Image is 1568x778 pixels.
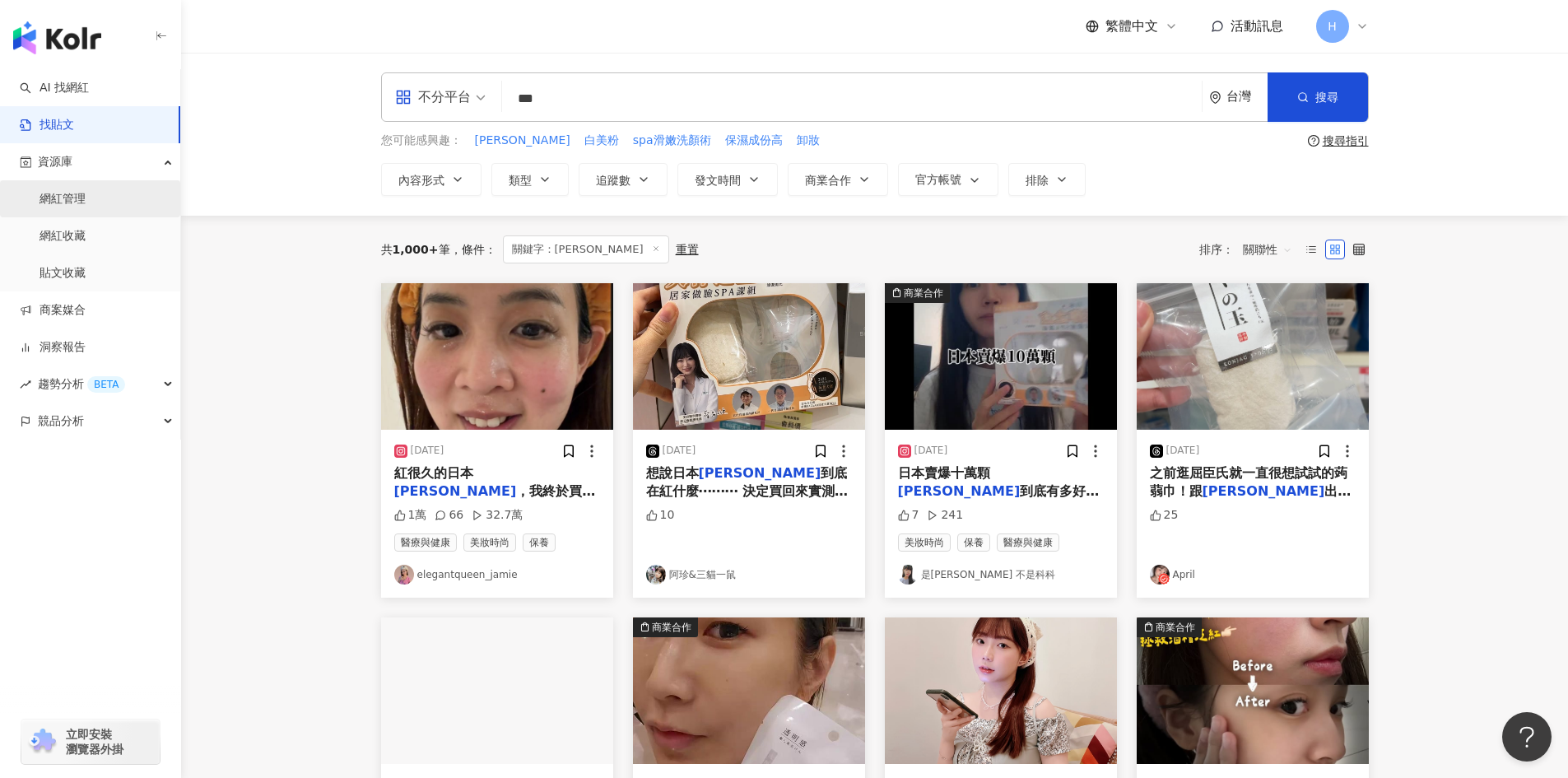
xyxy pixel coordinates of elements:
span: 內容形式 [398,174,444,187]
span: 追蹤數 [596,174,630,187]
img: logo [13,21,101,54]
button: 類型 [491,163,569,196]
div: 7 [898,507,919,524]
span: 保養 [957,533,990,552]
button: 內容形式 [381,163,482,196]
span: 繁體中文 [1105,17,1158,35]
div: 66 [435,507,463,524]
span: 關鍵字：[PERSON_NAME] [503,235,669,263]
div: [DATE] [914,444,948,458]
button: [PERSON_NAME] [474,132,571,150]
span: 搜尋 [1315,91,1338,104]
span: 到底在紅什麼⋯⋯⋯ 決定買回來實測這個BA真的嚇到了🤯 [646,465,849,518]
a: chrome extension立即安裝 瀏覽器外掛 [21,720,160,764]
div: 商業合作 [904,285,943,301]
span: 美妝時尚 [898,533,951,552]
span: 官方帳號 [915,173,961,186]
span: 醫療與健康 [394,533,457,552]
button: 白美粉 [584,132,620,150]
button: 商業合作 [1137,617,1369,764]
img: KOL Avatar [646,565,666,585]
span: 發文時間 [695,174,741,187]
span: 競品分析 [38,403,84,440]
span: 醫療與健康 [997,533,1059,552]
div: 台灣 [1226,90,1268,104]
button: 保濕成份高 [724,132,784,150]
a: 商案媒合 [20,302,86,319]
span: 美妝時尚 [463,533,516,552]
a: 網紅管理 [40,191,86,207]
mark: [PERSON_NAME] [898,483,1021,499]
button: 排除 [1008,163,1086,196]
div: BETA [87,376,125,393]
span: 日本賣爆十萬顆 [898,465,990,481]
span: 保養 [523,533,556,552]
span: 之前逛屈臣氏就一直很想試試的蒟蒻巾！跟 [1150,465,1347,499]
button: 追蹤數 [579,163,668,196]
span: spa滑嫩洗顏術 [633,133,711,149]
span: 條件 ： [450,243,496,256]
span: appstore [395,89,412,105]
mark: [PERSON_NAME] [394,483,517,499]
button: spa滑嫩洗顏術 [632,132,712,150]
mark: [PERSON_NAME] [1203,483,1325,499]
span: [PERSON_NAME] [475,133,570,149]
div: [DATE] [1166,444,1200,458]
button: 商業合作 [633,617,865,764]
img: post-image [885,617,1117,764]
iframe: Help Scout Beacon - Open [1502,712,1552,762]
a: 洞察報告 [20,339,86,356]
div: 商業合作 [1156,619,1195,636]
span: 活動訊息 [1231,18,1283,34]
span: 白美粉 [584,133,619,149]
img: KOL Avatar [1150,565,1170,585]
span: 卸妝 [797,133,820,149]
img: post-image [885,283,1117,430]
button: 官方帳號 [898,163,998,196]
mark: [PERSON_NAME] [699,465,821,481]
img: post-image [633,617,865,764]
span: 保濕成份高 [725,133,783,149]
img: post-image [381,617,613,764]
div: 不分平台 [395,84,471,110]
span: 紅很久的日本 [394,465,473,481]
a: KOL Avatarelegantqueen_jamie [394,565,600,585]
img: post-image [381,283,613,430]
div: 32.7萬 [472,507,523,524]
div: 241 [927,507,963,524]
div: 10 [646,507,675,524]
span: 想說日本 [646,465,699,481]
button: 發文時間 [677,163,778,196]
img: post-image [633,283,865,430]
a: 網紅收藏 [40,228,86,245]
div: 1萬 [394,507,427,524]
span: 您可能感興趣： [381,133,462,149]
div: 排序： [1199,236,1301,263]
button: 商業合作 [885,283,1117,430]
div: 共 筆 [381,243,450,256]
div: [DATE] [411,444,444,458]
span: 立即安裝 瀏覽器外掛 [66,727,123,757]
div: 25 [1150,507,1179,524]
span: environment [1209,91,1221,104]
div: 重置 [676,243,699,256]
span: 類型 [509,174,532,187]
a: 貼文收藏 [40,265,86,282]
span: 商業合作 [805,174,851,187]
button: 搜尋 [1268,72,1368,122]
div: [DATE] [663,444,696,458]
span: 關聯性 [1243,236,1292,263]
button: 卸妝 [796,132,821,150]
span: 資源庫 [38,143,72,180]
a: KOL Avatar阿珍&三貓一鼠 [646,565,852,585]
span: H [1328,17,1337,35]
button: 商業合作 [788,163,888,196]
div: 商業合作 [652,619,691,636]
img: post-image [1137,617,1369,764]
img: KOL Avatar [898,565,918,585]
span: question-circle [1308,135,1319,147]
a: searchAI 找網紅 [20,80,89,96]
img: post-image [1137,283,1369,430]
span: rise [20,379,31,390]
a: KOL Avatar是[PERSON_NAME] 不是科科 [898,565,1104,585]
